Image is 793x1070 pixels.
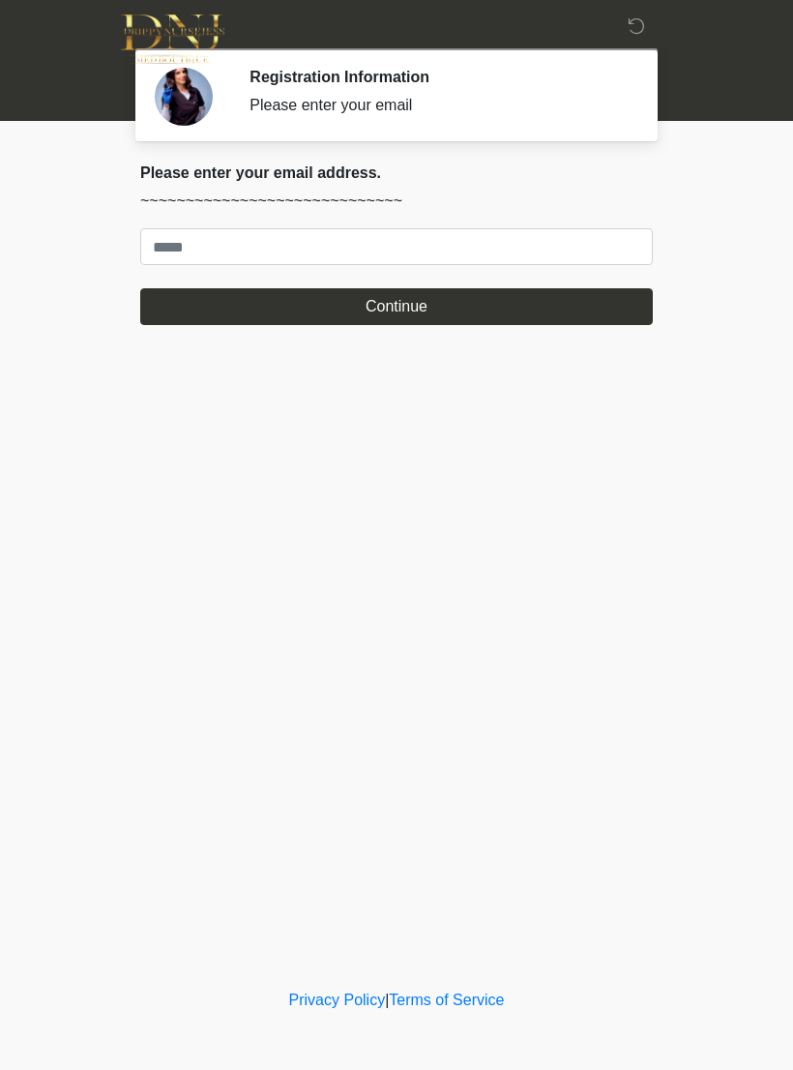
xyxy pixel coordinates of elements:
[289,992,386,1008] a: Privacy Policy
[140,163,653,182] h2: Please enter your email address.
[389,992,504,1008] a: Terms of Service
[140,288,653,325] button: Continue
[121,15,224,64] img: DNJ Med Boutique Logo
[140,190,653,213] p: ~~~~~~~~~~~~~~~~~~~~~~~~~~~~~
[155,68,213,126] img: Agent Avatar
[385,992,389,1008] a: |
[250,94,624,117] div: Please enter your email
